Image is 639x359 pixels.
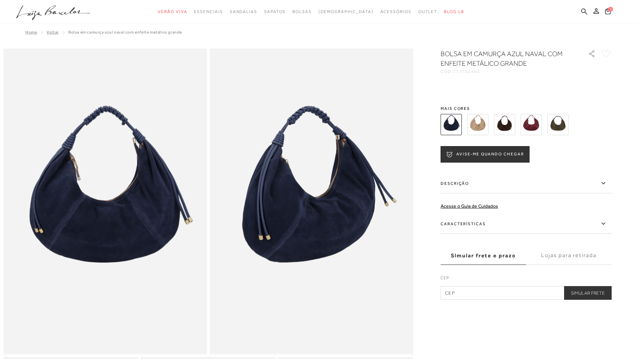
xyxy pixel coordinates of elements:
span: Bolsas [292,9,312,14]
span: Acessórios [380,9,412,14]
a: noSubCategoriesText [318,5,374,18]
span: Sandálias [230,9,257,14]
a: BLOG LB [444,5,464,18]
span: Verão Viva [158,9,187,14]
a: Home [25,30,37,35]
span: [DEMOGRAPHIC_DATA] [318,9,374,14]
span: Mais cores [441,106,612,111]
span: 1 [608,7,613,12]
a: noSubCategoriesText [264,5,286,18]
a: Acesse o Guia de Cuidados [441,203,498,209]
img: BOLSA EM CAMURÇA MARSALA COM ENFEITE METÁLICO GRANDE [521,114,542,135]
button: 1 [603,8,613,17]
span: Outlet [418,9,438,14]
a: noSubCategoriesText [292,5,312,18]
button: Simular Frete [564,286,612,300]
input: CEP [441,286,612,300]
label: Descrição [441,174,612,193]
a: noSubCategoriesText [380,5,412,18]
a: noSubCategoriesText [230,5,257,18]
img: image [210,49,413,354]
img: image [3,49,207,354]
span: BOLSA EM CAMURÇA AZUL NAVAL COM ENFEITE METÁLICO GRANDE [68,30,182,35]
label: Características [441,214,612,234]
img: BOLSA EM CAMURÇA AZUL NAVAL COM ENFEITE METÁLICO GRANDE [441,114,462,135]
a: noSubCategoriesText [158,5,187,18]
span: Sapatos [264,9,286,14]
span: BLOG LB [444,9,464,14]
span: Essenciais [194,9,223,14]
div: CÓD: [441,69,577,74]
label: CEP [441,275,612,284]
a: Voltar [47,30,59,35]
button: AVISE-ME QUANDO CHEGAR [441,146,530,163]
img: BOLSA EM CAMURÇA BEGE FENDI COM ENFEITE METÁLICO GRANDE [467,114,488,135]
label: Lojas para retirada [526,246,612,265]
img: BOLSA EM CAMURÇA CAFÉ COM ENFEITE METÁLICO GRANDE [494,114,515,135]
a: noSubCategoriesText [418,5,438,18]
a: noSubCategoriesText [194,5,223,18]
label: Simular frete e prazo [441,246,526,265]
img: BOLSA EM CAMURÇA VERDE TOMILHO COM ENFEITE METÁLICO GRANDE [547,114,569,135]
span: 777712462 [453,69,480,74]
h1: BOLSA EM CAMURÇA AZUL NAVAL COM ENFEITE METÁLICO GRANDE [441,49,569,68]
